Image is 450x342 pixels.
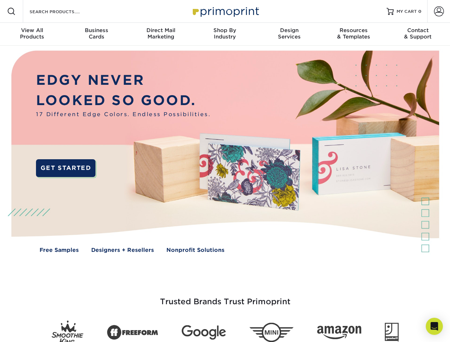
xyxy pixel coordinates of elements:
img: Amazon [317,326,361,340]
a: Resources& Templates [321,23,386,46]
span: Resources [321,27,386,33]
a: Direct MailMarketing [129,23,193,46]
a: Nonprofit Solutions [166,246,224,254]
a: Designers + Resellers [91,246,154,254]
div: Services [257,27,321,40]
a: Shop ByIndustry [193,23,257,46]
span: Direct Mail [129,27,193,33]
span: Contact [386,27,450,33]
p: LOOKED SO GOOD. [36,90,211,111]
img: Google [182,325,226,340]
a: DesignServices [257,23,321,46]
span: 17 Different Edge Colors. Endless Possibilities. [36,110,211,119]
span: MY CART [397,9,417,15]
input: SEARCH PRODUCTS..... [29,7,98,16]
div: & Support [386,27,450,40]
span: Business [64,27,128,33]
div: Cards [64,27,128,40]
div: Marketing [129,27,193,40]
iframe: Google Customer Reviews [2,320,61,340]
a: Free Samples [40,246,79,254]
img: Primoprint [190,4,261,19]
a: BusinessCards [64,23,128,46]
a: GET STARTED [36,159,95,177]
span: Shop By [193,27,257,33]
span: Design [257,27,321,33]
span: 0 [418,9,421,14]
div: Open Intercom Messenger [426,318,443,335]
div: & Templates [321,27,386,40]
h3: Trusted Brands Trust Primoprint [17,280,434,315]
div: Industry [193,27,257,40]
a: Contact& Support [386,23,450,46]
img: Goodwill [385,323,399,342]
p: EDGY NEVER [36,70,211,90]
